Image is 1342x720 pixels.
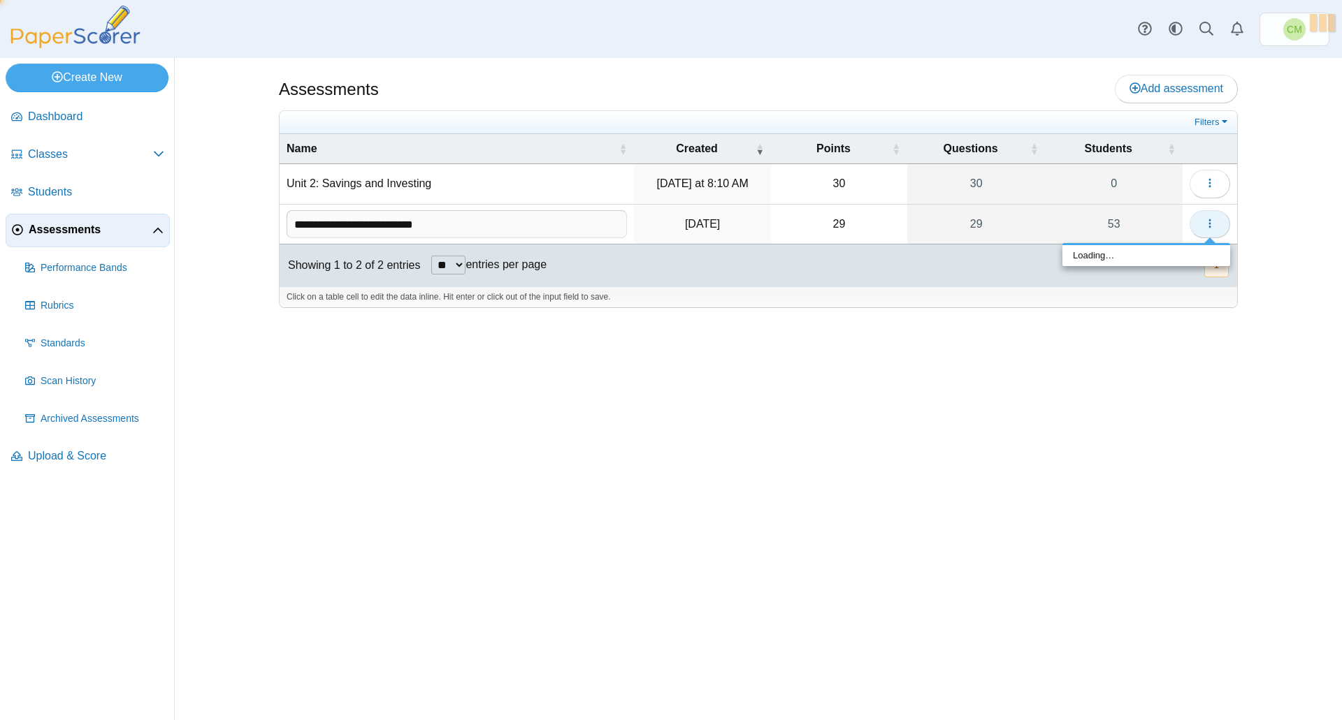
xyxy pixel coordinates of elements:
[20,365,170,398] a: Scan History
[771,164,907,204] td: 30
[6,101,170,134] a: Dashboard
[6,6,145,48] img: PaperScorer
[1222,14,1253,45] a: Alerts
[771,205,907,244] td: 29
[28,448,164,464] span: Upload & Score
[279,78,379,101] h1: Assessments
[6,214,170,247] a: Assessments
[1260,13,1329,46] a: Christine Munzer
[685,218,720,230] time: Sep 12, 2025 at 10:45 AM
[907,205,1045,244] a: 29
[280,164,634,204] td: Unit 2: Savings and Investing
[28,184,164,200] span: Students
[20,289,170,323] a: Rubrics
[1287,24,1302,34] span: Christine Munzer
[466,258,547,270] label: entries per page
[280,244,420,286] div: Showing 1 to 2 of 2 entries
[641,141,753,156] span: Created
[1167,142,1176,156] span: Students : Activate to sort
[41,261,164,275] span: Performance Bands
[1130,82,1223,94] span: Add assessment
[41,337,164,351] span: Standards
[1191,115,1234,129] a: Filters
[280,286,1237,307] div: Click on a table cell to edit the data inline. Hit enter or click out of the input field to save.
[20,251,170,285] a: Performance Bands
[41,374,164,388] span: Scan History
[756,142,764,156] span: Created : Activate to remove sorting
[619,142,627,156] span: Name : Activate to sort
[1062,245,1230,266] div: Loading…
[892,142,900,156] span: Points : Activate to sort
[28,109,164,124] span: Dashboard
[6,138,170,172] a: Classes
[778,141,889,156] span: Points
[287,141,616,156] span: Name
[1045,164,1183,203] a: 0
[28,147,153,162] span: Classes
[1030,142,1038,156] span: Questions : Activate to sort
[41,412,164,426] span: Archived Assessments
[20,402,170,436] a: Archived Assessments
[1115,75,1238,103] a: Add assessment
[6,440,170,473] a: Upload & Score
[29,222,152,237] span: Assessments
[1052,141,1164,156] span: Students
[20,327,170,360] a: Standards
[6,176,170,210] a: Students
[1045,205,1183,244] a: 53
[41,299,164,313] span: Rubrics
[907,164,1045,203] a: 30
[6,38,145,50] a: PaperScorer
[1283,18,1306,41] span: Christine Munzer
[656,177,748,189] time: Oct 6, 2025 at 8:10 AM
[914,141,1027,156] span: Questions
[6,64,168,91] a: Create New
